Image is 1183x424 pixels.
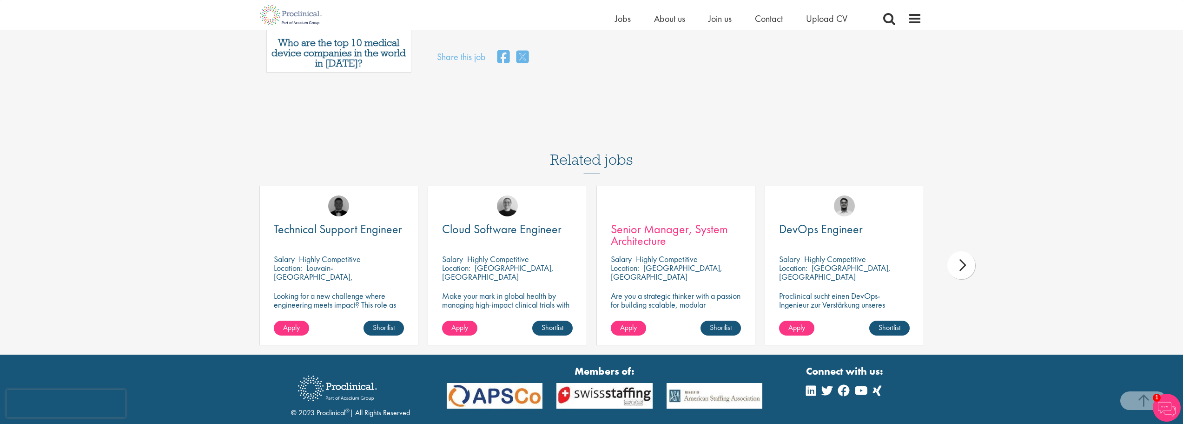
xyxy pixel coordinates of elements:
span: Senior Manager, System Architecture [611,221,728,249]
p: Looking for a new challenge where engineering meets impact? This role as Technical Support Engine... [274,291,404,327]
span: Salary [274,254,295,264]
a: Shortlist [363,321,404,336]
span: 1 [1153,394,1161,402]
p: Highly Competitive [804,254,866,264]
a: Jobs [615,13,631,25]
img: APSCo [440,383,550,409]
span: Salary [779,254,800,264]
a: Apply [274,321,309,336]
span: Apply [451,323,468,332]
span: Location: [779,262,807,273]
a: Shortlist [869,321,910,336]
a: Contact [755,13,783,25]
span: DevOps Engineer [779,221,863,237]
a: Technical Support Engineer [274,223,404,235]
h3: Related jobs [550,128,633,174]
a: Upload CV [806,13,847,25]
img: APSCo [660,383,770,409]
img: APSCo [549,383,660,409]
p: [GEOGRAPHIC_DATA], [GEOGRAPHIC_DATA] [611,262,722,282]
span: Apply [283,323,300,332]
span: Cloud Software Engineer [442,221,562,237]
p: Proclinical sucht einen DevOps-Ingenieur zur Verstärkung unseres Kundenteams in [GEOGRAPHIC_DATA]. [779,291,910,318]
p: Highly Competitive [467,254,529,264]
a: DevOps Engineer [779,223,910,235]
a: Shortlist [532,321,573,336]
img: Tom Stables [328,195,349,216]
span: Technical Support Engineer [274,221,402,237]
a: Join us [708,13,732,25]
a: Apply [611,321,646,336]
div: © 2023 Proclinical | All Rights Reserved [291,369,410,418]
p: Are you a strategic thinker with a passion for building scalable, modular technology platforms? [611,291,741,318]
a: Apply [779,321,814,336]
sup: ® [345,407,350,414]
img: Emma Pretorious [497,195,518,216]
a: Cloud Software Engineer [442,223,573,235]
a: Who are the top 10 medical device companies in the world in [DATE]? [271,38,407,68]
a: About us [654,13,685,25]
span: Apply [788,323,805,332]
a: share on twitter [516,47,529,67]
a: Senior Manager, System Architecture [611,223,741,247]
p: [GEOGRAPHIC_DATA], [GEOGRAPHIC_DATA] [779,262,891,282]
a: share on facebook [497,47,509,67]
iframe: reCAPTCHA [7,390,126,417]
span: Apply [620,323,637,332]
a: Shortlist [701,321,741,336]
p: Highly Competitive [299,254,361,264]
span: Location: [611,262,639,273]
span: Salary [442,254,463,264]
img: Chatbot [1153,394,1181,422]
p: Louvain-[GEOGRAPHIC_DATA], [GEOGRAPHIC_DATA] [274,262,353,291]
label: Share this job [437,50,486,64]
strong: Members of: [447,364,763,378]
span: Location: [274,262,302,273]
a: Apply [442,321,477,336]
span: Location: [442,262,470,273]
img: Proclinical Recruitment [291,369,384,408]
p: Make your mark in global health by managing high-impact clinical trials with a leading CRO. [442,291,573,318]
span: Salary [611,254,632,264]
p: Highly Competitive [636,254,698,264]
img: Timothy Deschamps [834,195,855,216]
div: next [947,251,975,279]
p: [GEOGRAPHIC_DATA], [GEOGRAPHIC_DATA] [442,262,554,282]
strong: Connect with us: [806,364,885,378]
